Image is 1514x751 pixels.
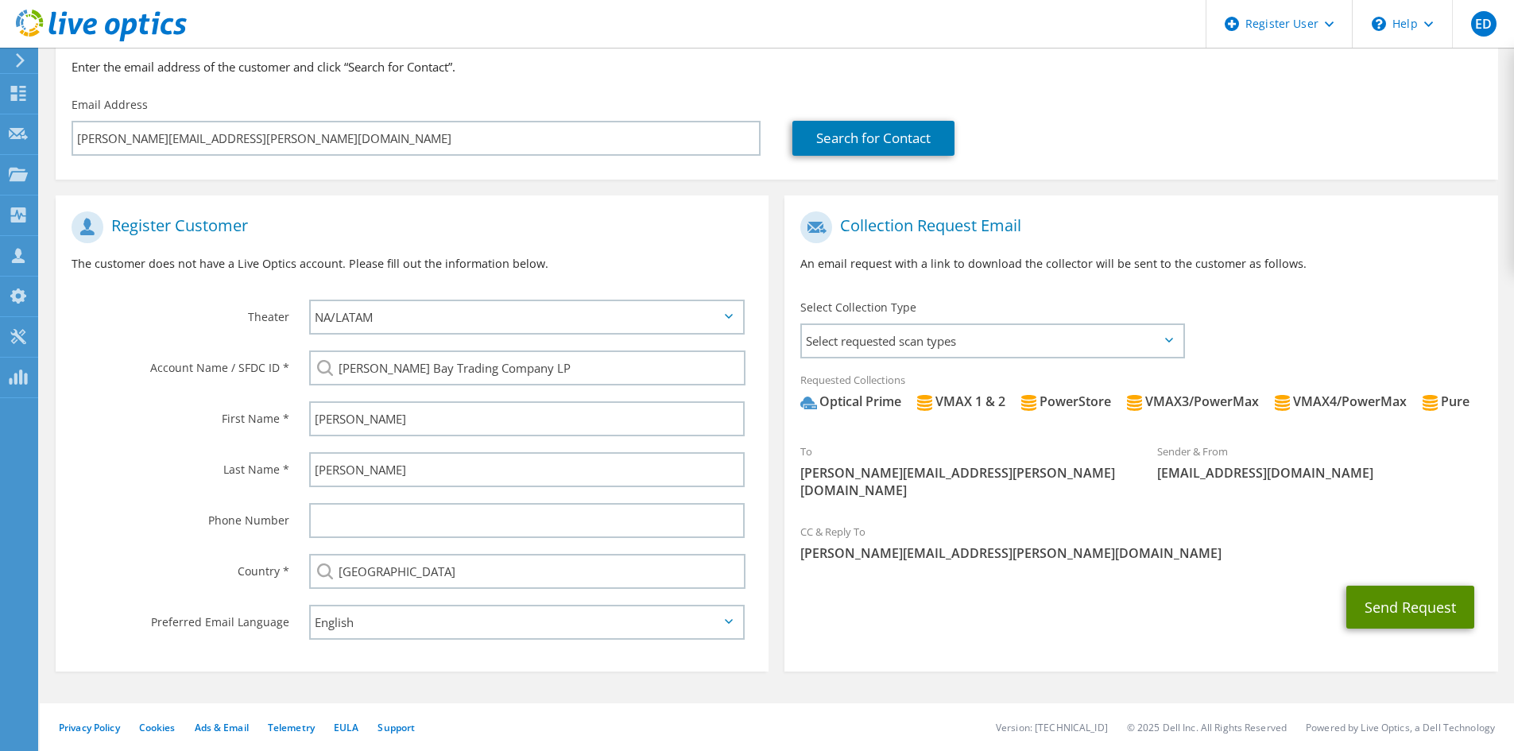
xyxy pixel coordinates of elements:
li: Powered by Live Optics, a Dell Technology [1306,721,1495,734]
a: Telemetry [268,721,315,734]
label: Account Name / SFDC ID * [72,350,289,376]
span: [PERSON_NAME][EMAIL_ADDRESS][PERSON_NAME][DOMAIN_NAME] [800,544,1481,562]
p: The customer does not have a Live Optics account. Please fill out the information below. [72,255,753,273]
span: ED [1471,11,1497,37]
h1: Collection Request Email [800,211,1473,243]
label: First Name * [72,401,289,427]
span: Select requested scan types [802,325,1183,357]
label: Last Name * [72,452,289,478]
label: Theater [72,300,289,325]
span: [PERSON_NAME][EMAIL_ADDRESS][PERSON_NAME][DOMAIN_NAME] [800,464,1125,499]
div: VMAX4/PowerMax [1274,393,1407,411]
p: An email request with a link to download the collector will be sent to the customer as follows. [800,255,1481,273]
div: Sender & From [1141,435,1498,490]
a: Cookies [139,721,176,734]
a: EULA [334,721,358,734]
div: PowerStore [1020,393,1111,411]
label: Country * [72,554,289,579]
div: CC & Reply To [784,515,1497,570]
div: To [784,435,1141,507]
a: Support [378,721,415,734]
a: Search for Contact [792,121,954,156]
div: Pure [1422,393,1469,411]
svg: \n [1372,17,1386,31]
a: Ads & Email [195,721,249,734]
label: Preferred Email Language [72,605,289,630]
li: © 2025 Dell Inc. All Rights Reserved [1127,721,1287,734]
label: Phone Number [72,503,289,528]
label: Email Address [72,97,148,113]
li: Version: [TECHNICAL_ID] [996,721,1108,734]
button: Send Request [1346,586,1474,629]
a: Privacy Policy [59,721,120,734]
div: VMAX 1 & 2 [916,393,1005,411]
h1: Register Customer [72,211,745,243]
h3: Enter the email address of the customer and click “Search for Contact”. [72,58,1482,75]
div: VMAX3/PowerMax [1126,393,1259,411]
label: Select Collection Type [800,300,916,315]
div: Requested Collections [784,363,1497,427]
span: [EMAIL_ADDRESS][DOMAIN_NAME] [1157,464,1482,482]
div: Optical Prime [800,393,901,411]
